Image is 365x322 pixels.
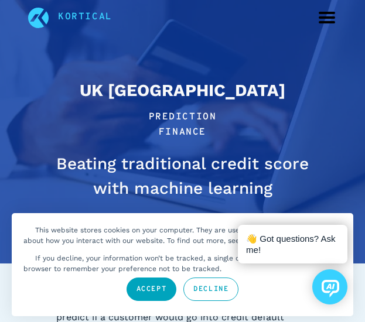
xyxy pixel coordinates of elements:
li: Prediction [56,110,309,125]
h2: UK [GEOGRAPHIC_DATA] [42,78,323,103]
p: If you decline, your information won’t be tracked, a single cookie will be used in your browser t... [23,254,328,273]
li: Finance [56,125,309,141]
a: Decline [183,278,238,301]
a: Accept [127,278,177,301]
p: This website stores cookies on your computer. They are used to collect information about how you ... [23,226,322,245]
a: Kortical [58,10,112,25]
h1: Beating traditional credit score with machine learning [42,152,323,201]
